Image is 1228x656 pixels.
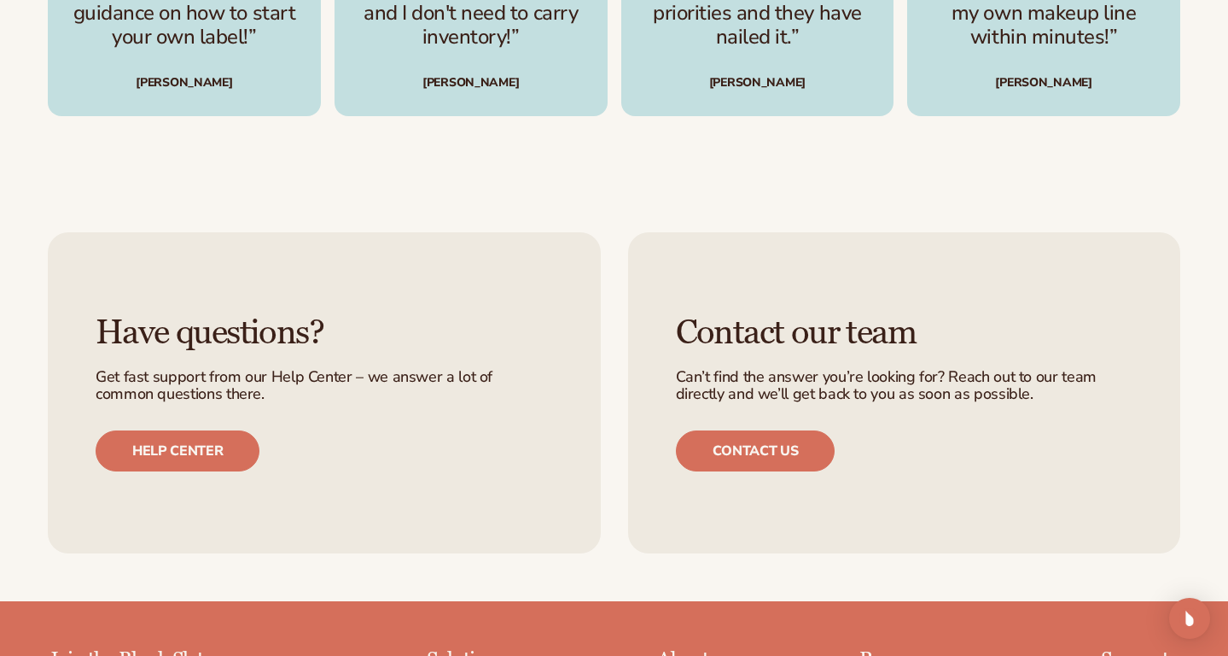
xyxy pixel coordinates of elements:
div: [PERSON_NAME] [642,77,874,89]
p: Can’t find the answer you’re looking for? Reach out to our team directly and we’ll get back to yo... [676,369,1133,403]
div: [PERSON_NAME] [68,77,300,89]
p: Get fast support from our Help Center – we answer a lot of common questions there. [96,369,553,403]
div: [PERSON_NAME] [355,77,587,89]
div: [PERSON_NAME] [928,77,1160,89]
h3: Have questions? [96,314,553,352]
a: Help center [96,430,259,471]
a: Contact us [676,430,835,471]
h3: Contact our team [676,314,1133,352]
div: Open Intercom Messenger [1169,598,1210,639]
